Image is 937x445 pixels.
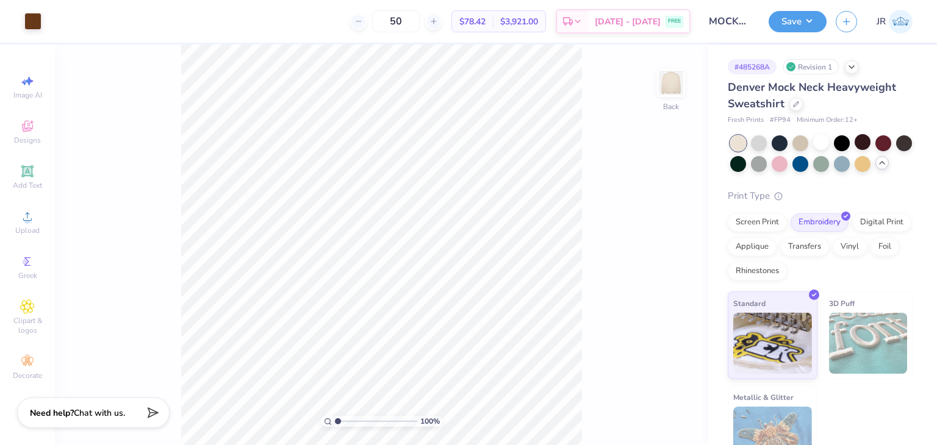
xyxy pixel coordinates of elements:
span: $78.42 [459,15,486,28]
div: Back [663,101,679,112]
span: Metallic & Glitter [733,391,794,404]
span: Greek [18,271,37,280]
span: Denver Mock Neck Heavyweight Sweatshirt [728,80,896,111]
div: Print Type [728,189,913,203]
span: Image AI [13,90,42,100]
div: Vinyl [833,238,867,256]
div: Applique [728,238,777,256]
span: Standard [733,297,766,310]
span: Add Text [13,180,42,190]
span: Decorate [13,371,42,380]
span: FREE [668,17,681,26]
span: JR [877,15,886,29]
div: Foil [871,238,899,256]
a: JR [877,10,913,34]
img: 3D Puff [829,313,908,374]
span: $3,921.00 [500,15,538,28]
input: Untitled Design [700,9,759,34]
span: Clipart & logos [6,316,49,335]
span: Designs [14,135,41,145]
div: Rhinestones [728,262,787,280]
span: 100 % [420,416,440,427]
div: Screen Print [728,213,787,232]
strong: Need help? [30,407,74,419]
span: Minimum Order: 12 + [797,115,858,126]
span: Upload [15,226,40,235]
span: 3D Puff [829,297,855,310]
div: Transfers [780,238,829,256]
div: Revision 1 [783,59,839,74]
img: Standard [733,313,812,374]
input: – – [372,10,420,32]
div: Digital Print [852,213,911,232]
span: # FP94 [770,115,791,126]
span: Fresh Prints [728,115,764,126]
div: # 485268A [728,59,777,74]
span: Chat with us. [74,407,125,419]
img: Back [659,71,683,95]
img: Joshua Ryan Almeida [889,10,913,34]
button: Save [769,11,827,32]
span: [DATE] - [DATE] [595,15,661,28]
div: Embroidery [791,213,849,232]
